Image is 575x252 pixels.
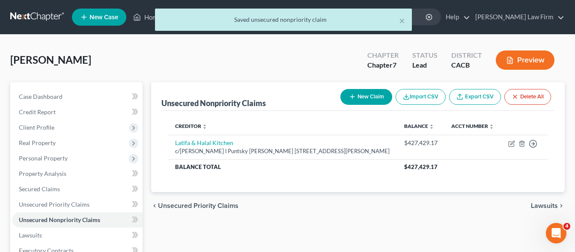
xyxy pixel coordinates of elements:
[404,123,434,129] a: Balance unfold_more
[19,124,54,131] span: Client Profile
[19,93,63,100] span: Case Dashboard
[175,123,207,129] a: Creditor unfold_more
[168,159,397,175] th: Balance Total
[449,89,501,105] a: Export CSV
[10,53,91,66] span: [PERSON_NAME]
[19,154,68,162] span: Personal Property
[12,212,143,228] a: Unsecured Nonpriority Claims
[451,60,482,70] div: CACB
[531,202,565,209] button: Lawsuits chevron_right
[12,89,143,104] a: Case Dashboard
[151,202,238,209] button: chevron_left Unsecured Priority Claims
[19,170,66,177] span: Property Analysis
[404,139,438,147] div: $427,429.17
[429,124,434,129] i: unfold_more
[19,108,56,116] span: Credit Report
[404,163,438,170] span: $427,429.17
[367,50,399,60] div: Chapter
[563,223,570,230] span: 4
[531,202,558,209] span: Lawsuits
[19,231,42,239] span: Lawsuits
[202,124,207,129] i: unfold_more
[412,60,438,70] div: Lead
[19,216,100,223] span: Unsecured Nonpriority Claims
[161,98,266,108] div: Unsecured Nonpriority Claims
[340,89,392,105] button: New Claim
[162,15,405,24] div: Saved unsecured nonpriority claim
[412,50,438,60] div: Status
[151,202,158,209] i: chevron_left
[496,50,554,70] button: Preview
[451,123,494,129] a: Acct Number unfold_more
[12,197,143,212] a: Unsecured Priority Claims
[12,166,143,181] a: Property Analysis
[546,223,566,243] iframe: Intercom live chat
[367,60,399,70] div: Chapter
[399,15,405,26] button: ×
[396,89,446,105] button: Import CSV
[12,181,143,197] a: Secured Claims
[19,201,89,208] span: Unsecured Priority Claims
[175,147,390,155] div: c/[PERSON_NAME] l Puntsky [PERSON_NAME] [STREET_ADDRESS][PERSON_NAME]
[158,202,238,209] span: Unsecured Priority Claims
[558,202,565,209] i: chevron_right
[19,139,56,146] span: Real Property
[19,185,60,193] span: Secured Claims
[451,50,482,60] div: District
[489,124,494,129] i: unfold_more
[175,139,233,146] a: Latifa & Halal Kitchen
[12,228,143,243] a: Lawsuits
[393,61,396,69] span: 7
[504,89,551,105] button: Delete All
[12,104,143,120] a: Credit Report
